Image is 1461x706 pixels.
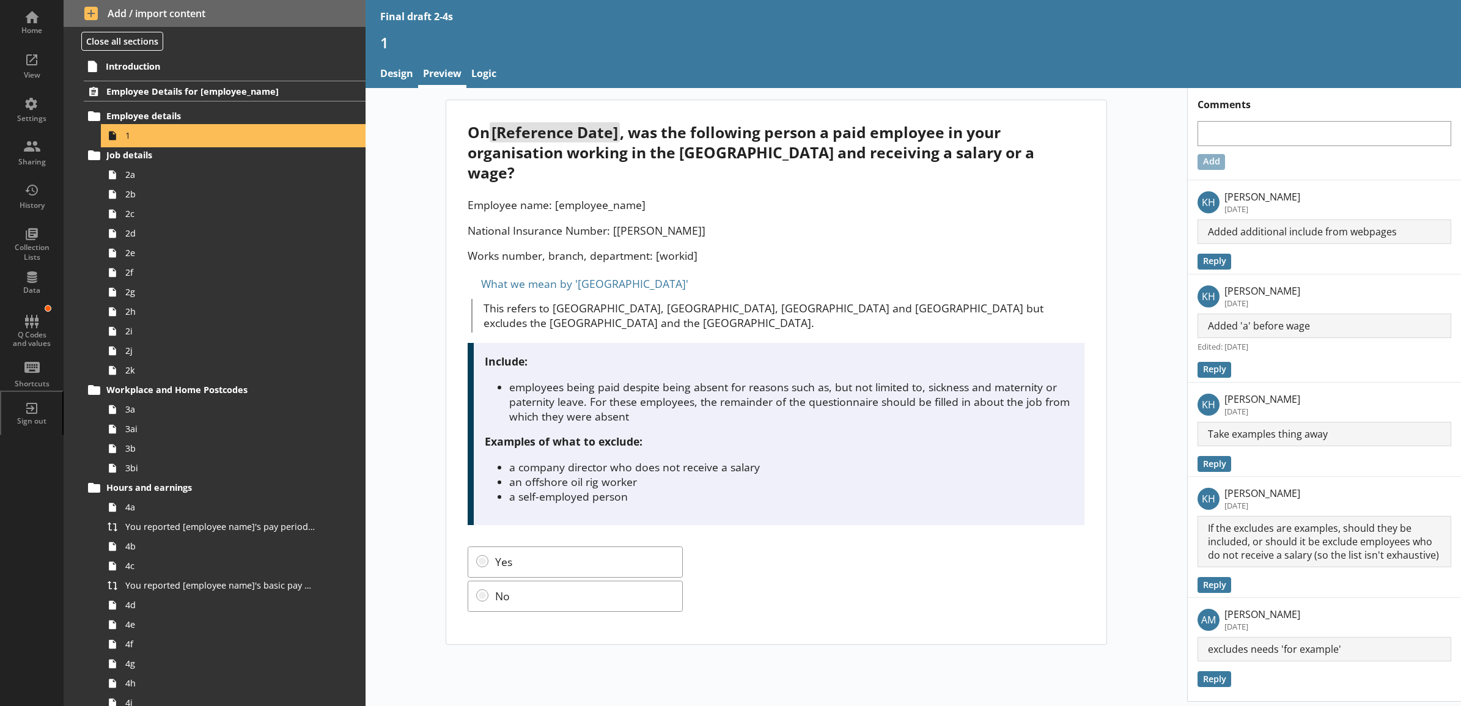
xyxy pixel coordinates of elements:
a: 4h [103,674,365,693]
span: 4g [125,658,315,669]
span: 2a [125,169,315,180]
span: 2k [125,364,315,376]
p: excludes needs 'for example' [1198,637,1451,661]
p: AM [1198,609,1220,631]
a: Hours and earnings [84,478,365,498]
p: KH [1198,394,1220,416]
a: 4b [103,537,365,556]
a: Introduction [83,56,366,76]
a: 2j [103,341,365,361]
a: 2k [103,361,365,380]
span: 2g [125,286,315,298]
span: 2e [125,247,315,259]
span: Job details [106,149,311,161]
span: Add / import content [84,7,345,20]
button: Reply [1198,254,1231,270]
span: Employee details [106,110,311,122]
div: History [10,200,53,210]
strong: Include: [485,354,528,369]
span: 2c [125,208,315,219]
div: Final draft 2-4s [380,10,453,23]
p: [DATE] [1224,500,1300,511]
a: Workplace and Home Postcodes [84,380,365,400]
div: On , was the following person a paid employee in your organisation working in the [GEOGRAPHIC_DAT... [468,122,1084,183]
p: [PERSON_NAME] [1224,284,1300,298]
button: Close all sections [81,32,163,51]
div: Shortcuts [10,379,53,389]
p: [PERSON_NAME] [1224,392,1300,406]
a: 2f [103,263,365,282]
a: You reported [employee name]'s pay period that included [Reference Date] to be [Untitled answer].... [103,517,365,537]
span: 2j [125,345,315,356]
a: You reported [employee name]'s basic pay earned for work carried out in the pay period that inclu... [103,576,365,595]
p: Works number, branch, department: [workid] [468,248,1084,263]
a: 4g [103,654,365,674]
a: Employee details [84,106,365,126]
p: Take examples thing away [1198,422,1451,446]
span: Introduction [106,61,311,72]
span: 3b [125,443,315,454]
span: 2h [125,306,315,317]
div: Sharing [10,157,53,167]
h1: Comments [1188,88,1461,111]
a: Job details [84,145,365,165]
p: [PERSON_NAME] [1224,608,1300,621]
p: [PERSON_NAME] [1224,487,1300,500]
span: 2f [125,267,315,278]
span: 4c [125,560,315,572]
a: Design [375,62,418,88]
p: [DATE] [1224,298,1300,309]
p: Edited: [DATE] [1198,341,1451,352]
div: Collection Lists [10,243,53,262]
p: KH [1198,488,1220,510]
h1: 1 [380,33,1447,52]
a: 2e [103,243,365,263]
span: Hours and earnings [106,482,311,493]
span: 4d [125,599,315,611]
span: Employee Details for [employee_name] [106,86,311,97]
span: 3bi [125,462,315,474]
button: Reply [1198,362,1231,378]
a: Employee Details for [employee_name] [84,81,365,101]
span: 4b [125,540,315,552]
button: Reply [1198,456,1231,472]
p: [PERSON_NAME] [1224,190,1300,204]
a: 2a [103,165,365,185]
strong: Examples of what to exclude: [485,434,642,449]
li: an offshore oil rig worker [509,474,1074,489]
li: a company director who does not receive a salary [509,460,1074,474]
a: 2h [103,302,365,322]
span: 2i [125,325,315,337]
li: Workplace and Home Postcodes3a3ai3b3bi [89,380,366,478]
p: Added additional include from webpages [1198,219,1451,244]
a: 4a [103,498,365,517]
p: This refers to [GEOGRAPHIC_DATA], [GEOGRAPHIC_DATA], [GEOGRAPHIC_DATA] and [GEOGRAPHIC_DATA] but ... [484,301,1085,330]
span: 2d [125,227,315,239]
button: Reply [1198,577,1231,593]
div: What we mean by '[GEOGRAPHIC_DATA]' [468,274,1084,293]
a: 2g [103,282,365,302]
div: Data [10,285,53,295]
a: 4c [103,556,365,576]
p: National Insurance Number: [[PERSON_NAME]] [468,223,1084,238]
button: Reply [1198,671,1231,687]
p: [DATE] [1224,204,1300,215]
div: View [10,70,53,80]
a: 1 [103,126,365,145]
p: Added 'a' before wage [1198,314,1451,338]
div: Settings [10,114,53,123]
span: [Reference Date] [490,122,620,142]
a: 3a [103,400,365,419]
span: 3ai [125,423,315,435]
span: 4a [125,501,315,513]
p: KH [1198,285,1220,307]
span: 3a [125,403,315,415]
li: a self-employed person [509,489,1074,504]
span: 2b [125,188,315,200]
a: 3b [103,439,365,458]
div: Sign out [10,416,53,426]
span: You reported [employee name]'s basic pay earned for work carried out in the pay period that inclu... [125,579,315,591]
p: [DATE] [1224,406,1300,417]
a: 2d [103,224,365,243]
a: Logic [466,62,501,88]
